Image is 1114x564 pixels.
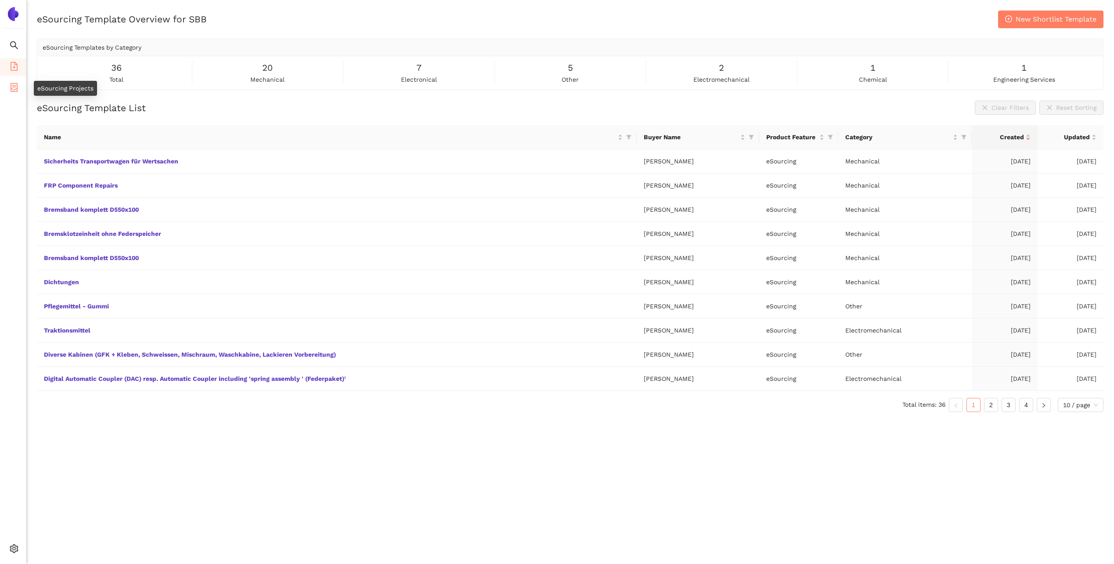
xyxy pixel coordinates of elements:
[759,198,838,222] td: eSourcing
[10,38,18,55] span: search
[759,174,838,198] td: eSourcing
[972,222,1038,246] td: [DATE]
[1038,198,1103,222] td: [DATE]
[1038,246,1103,270] td: [DATE]
[759,343,838,367] td: eSourcing
[759,125,838,149] th: this column's title is Product Feature,this column is sortable
[1005,15,1012,24] span: plus-circle
[34,81,97,96] div: eSourcing Projects
[637,318,759,343] td: [PERSON_NAME]
[10,80,18,98] span: container
[953,403,959,408] span: left
[693,75,750,84] span: electromechanical
[961,134,966,140] span: filter
[972,270,1038,294] td: [DATE]
[562,75,579,84] span: other
[10,59,18,76] span: file-add
[637,149,759,174] td: [PERSON_NAME]
[37,125,637,149] th: this column's title is Name,this column is sortable
[993,75,1055,84] span: engineering services
[838,318,972,343] td: Electromechanical
[1038,367,1103,391] td: [DATE]
[416,61,422,75] span: 7
[984,398,998,412] a: 2
[1063,398,1098,412] span: 10 / page
[111,61,122,75] span: 36
[1038,318,1103,343] td: [DATE]
[759,318,838,343] td: eSourcing
[747,130,756,144] span: filter
[759,270,838,294] td: eSourcing
[1038,222,1103,246] td: [DATE]
[1058,398,1103,412] div: Page Size
[1002,398,1015,412] a: 3
[109,75,123,84] span: total
[626,134,631,140] span: filter
[972,149,1038,174] td: [DATE]
[1038,270,1103,294] td: [DATE]
[859,75,887,84] span: chemical
[949,398,963,412] li: Previous Page
[845,132,951,142] span: Category
[759,222,838,246] td: eSourcing
[44,132,616,142] span: Name
[1045,132,1090,142] span: Updated
[838,246,972,270] td: Mechanical
[838,367,972,391] td: Electromechanical
[644,132,739,142] span: Buyer Name
[972,367,1038,391] td: [DATE]
[826,130,835,144] span: filter
[6,7,20,21] img: Logo
[759,367,838,391] td: eSourcing
[749,134,754,140] span: filter
[838,174,972,198] td: Mechanical
[719,61,724,75] span: 2
[262,61,273,75] span: 20
[1037,398,1051,412] button: right
[838,270,972,294] td: Mechanical
[624,130,633,144] span: filter
[838,222,972,246] td: Mechanical
[966,398,981,412] li: 1
[37,13,207,25] h2: eSourcing Template Overview for SBB
[637,246,759,270] td: [PERSON_NAME]
[828,134,833,140] span: filter
[1021,61,1027,75] span: 1
[10,541,18,559] span: setting
[1037,398,1051,412] li: Next Page
[1019,398,1033,412] li: 4
[759,149,838,174] td: eSourcing
[1038,174,1103,198] td: [DATE]
[870,61,876,75] span: 1
[972,343,1038,367] td: [DATE]
[972,198,1038,222] td: [DATE]
[43,44,141,51] span: eSourcing Templates by Category
[1038,125,1103,149] th: this column's title is Updated,this column is sortable
[637,198,759,222] td: [PERSON_NAME]
[984,398,998,412] li: 2
[949,398,963,412] button: left
[1016,14,1096,25] span: New Shortlist Template
[998,11,1103,28] button: plus-circleNew Shortlist Template
[637,222,759,246] td: [PERSON_NAME]
[637,270,759,294] td: [PERSON_NAME]
[637,125,759,149] th: this column's title is Buyer Name,this column is sortable
[959,130,968,144] span: filter
[568,61,573,75] span: 5
[37,101,146,114] h2: eSourcing Template List
[838,125,972,149] th: this column's title is Category,this column is sortable
[1038,343,1103,367] td: [DATE]
[1041,403,1046,408] span: right
[838,149,972,174] td: Mechanical
[637,294,759,318] td: [PERSON_NAME]
[838,343,972,367] td: Other
[967,398,980,412] a: 1
[1038,149,1103,174] td: [DATE]
[637,174,759,198] td: [PERSON_NAME]
[1038,294,1103,318] td: [DATE]
[1039,101,1103,115] button: closeReset Sorting
[972,246,1038,270] td: [DATE]
[759,246,838,270] td: eSourcing
[766,132,818,142] span: Product Feature
[759,294,838,318] td: eSourcing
